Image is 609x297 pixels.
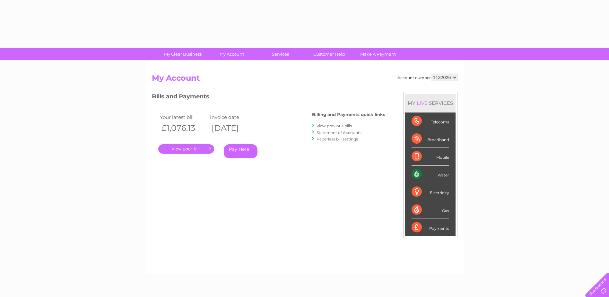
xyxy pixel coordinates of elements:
[254,48,307,60] a: Services
[412,201,449,219] div: Gas
[317,130,361,135] a: Statement of Accounts
[352,48,405,60] a: Make A Payment
[208,113,258,122] td: Invoice date
[158,122,208,135] th: £1,076.13
[412,113,449,130] div: Telecoms
[317,123,352,128] a: View previous bills
[412,183,449,201] div: Electricity
[224,144,257,158] a: Pay Here
[152,92,385,103] h3: Bills and Payments
[397,74,457,81] div: Account number
[317,137,358,141] a: Paperless bill settings
[158,144,214,154] a: .
[412,130,449,148] div: Broadband
[412,166,449,183] div: Water
[412,148,449,166] div: Mobile
[405,94,456,112] div: MY SERVICES
[303,48,356,60] a: Customer Help
[156,48,209,60] a: My Clear Business
[205,48,258,60] a: My Account
[312,112,385,117] h4: Billing and Payments quick links
[415,100,429,106] div: LIVE
[208,122,258,135] th: [DATE]
[412,219,449,236] div: Payments
[152,74,457,86] h2: My Account
[158,113,208,122] td: Your latest bill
